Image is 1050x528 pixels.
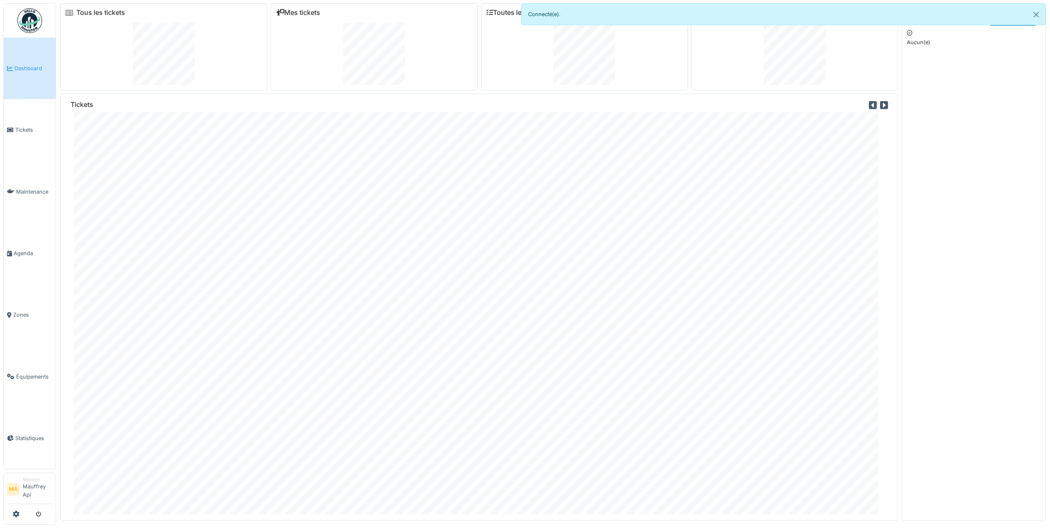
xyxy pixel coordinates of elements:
span: Zones [13,311,52,319]
h6: Tickets [71,101,93,109]
a: Zones [4,284,56,346]
span: Équipements [16,373,52,381]
a: Tickets [4,99,56,161]
a: Agenda [4,223,56,284]
a: Mes tickets [276,9,320,17]
a: Statistiques [4,407,56,469]
span: Statistiques [15,434,52,442]
span: Tickets [15,126,52,134]
div: Connecté(e). [521,3,1046,25]
a: Maintenance [4,161,56,223]
img: Badge_color-CXgf-gQk.svg [17,8,42,33]
li: MA [7,483,19,495]
span: Dashboard [14,64,52,72]
a: MA ManagerMauffrey Api [7,476,52,504]
a: Tous les tickets [76,9,125,17]
a: Toutes les tâches [486,9,548,17]
button: Close [1027,4,1045,26]
div: Manager [23,476,52,483]
a: Dashboard [4,38,56,99]
a: Équipements [4,346,56,407]
li: Mauffrey Api [23,476,52,502]
p: Aucun(e) [907,38,1041,46]
span: Maintenance [16,188,52,196]
span: Agenda [14,249,52,257]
